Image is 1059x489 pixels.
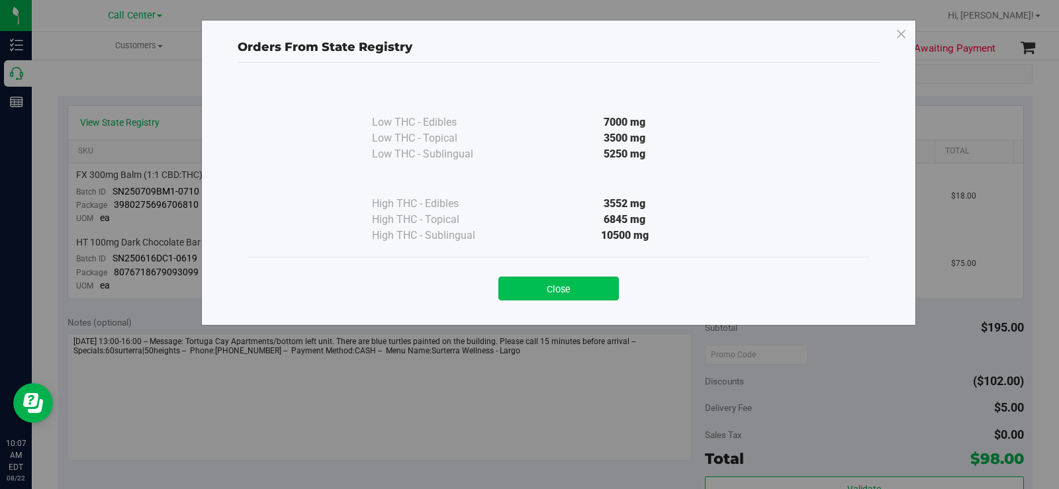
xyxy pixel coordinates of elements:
div: Low THC - Topical [372,130,504,146]
div: 6845 mg [504,212,745,228]
div: 10500 mg [504,228,745,244]
div: High THC - Edibles [372,196,504,212]
div: 3552 mg [504,196,745,212]
span: Orders From State Registry [238,40,412,54]
div: 7000 mg [504,114,745,130]
div: 3500 mg [504,130,745,146]
div: High THC - Sublingual [372,228,504,244]
div: 5250 mg [504,146,745,162]
div: High THC - Topical [372,212,504,228]
iframe: Resource center [13,383,53,423]
div: Low THC - Edibles [372,114,504,130]
div: Low THC - Sublingual [372,146,504,162]
button: Close [498,277,619,300]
